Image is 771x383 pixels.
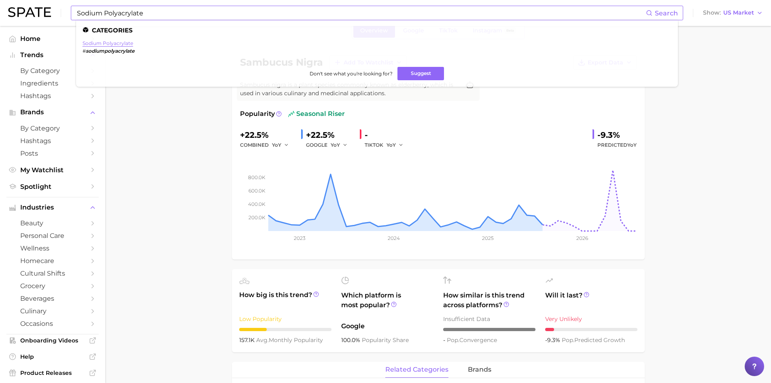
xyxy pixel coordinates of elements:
[20,353,85,360] span: Help
[6,229,99,242] a: personal care
[20,109,85,116] span: Brands
[341,336,362,344] span: 100.0%
[365,140,409,150] div: TIKTOK
[6,135,99,147] a: Hashtags
[240,81,460,98] span: Sambucus nigra is a plant species commonly known as elderberry, which is used in various culinary...
[597,140,637,150] span: Predicted
[341,321,433,331] span: Google
[20,92,85,100] span: Hashtags
[6,49,99,61] button: Trends
[443,336,447,344] span: -
[6,64,99,77] a: by Category
[387,140,404,150] button: YoY
[6,106,99,118] button: Brands
[20,183,85,190] span: Spotlight
[387,235,399,241] tspan: 2024
[20,295,85,302] span: beverages
[20,137,85,145] span: Hashtags
[545,336,562,344] span: -9.3%
[6,305,99,317] a: culinary
[239,290,331,310] span: How big is this trend?
[362,336,409,344] span: popularity share
[6,292,99,305] a: beverages
[240,109,275,119] span: Popularity
[306,140,353,150] div: GOOGLE
[20,320,85,327] span: occasions
[20,369,85,377] span: Product Releases
[6,201,99,214] button: Industries
[239,314,331,324] div: Low Popularity
[331,140,348,150] button: YoY
[306,128,353,141] div: +22.5%
[443,328,535,331] div: – / 10
[288,111,295,117] img: seasonal riser
[6,77,99,90] a: Ingredients
[20,257,85,265] span: homecare
[20,35,85,43] span: Home
[703,11,721,15] span: Show
[562,336,574,344] abbr: popularity index
[83,27,671,34] li: Categories
[6,122,99,135] a: by Category
[447,336,459,344] abbr: popularity index
[6,180,99,193] a: Spotlight
[655,9,678,17] span: Search
[387,141,396,148] span: YoY
[6,90,99,102] a: Hashtags
[256,336,323,344] span: monthly popularity
[6,280,99,292] a: grocery
[468,366,491,373] span: brands
[723,11,754,15] span: US Market
[240,128,295,141] div: +22.5%
[562,336,625,344] span: predicted growth
[545,291,637,310] span: Will it last?
[6,255,99,267] a: homecare
[6,351,99,363] a: Help
[385,366,448,373] span: related categories
[20,282,85,290] span: grocery
[20,166,85,174] span: My Watchlist
[20,337,85,344] span: Onboarding Videos
[6,217,99,229] a: beauty
[20,232,85,240] span: personal care
[341,291,433,317] span: Which platform is most popular?
[20,204,85,211] span: Industries
[76,6,646,20] input: Search here for a brand, industry, or ingredient
[272,141,281,148] span: YoY
[20,51,85,59] span: Trends
[20,244,85,252] span: wellness
[20,124,85,132] span: by Category
[240,140,295,150] div: combined
[239,328,331,331] div: 3 / 10
[20,150,85,157] span: Posts
[8,7,51,17] img: SPATE
[20,219,85,227] span: beauty
[443,291,535,310] span: How similar is this trend across platforms?
[6,164,99,176] a: My Watchlist
[288,109,345,119] span: seasonal riser
[365,128,409,141] div: -
[545,328,637,331] div: 1 / 10
[443,314,535,324] div: Insufficient Data
[597,128,637,141] div: -9.3%
[256,336,269,344] abbr: average
[6,367,99,379] a: Product Releases
[6,267,99,280] a: cultural shifts
[310,71,393,77] span: Don't see what you're looking for?
[83,48,86,54] span: #
[447,336,497,344] span: convergence
[6,317,99,330] a: occasions
[545,314,637,324] div: Very Unlikely
[6,334,99,347] a: Onboarding Videos
[6,32,99,45] a: Home
[239,336,256,344] span: 157.1k
[86,48,134,54] em: sodiumpolyacrylate
[272,140,289,150] button: YoY
[397,67,444,80] button: Suggest
[20,67,85,75] span: by Category
[482,235,494,241] tspan: 2025
[83,40,133,46] a: sodium polyacrylate
[20,79,85,87] span: Ingredients
[20,270,85,277] span: cultural shifts
[294,235,306,241] tspan: 2023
